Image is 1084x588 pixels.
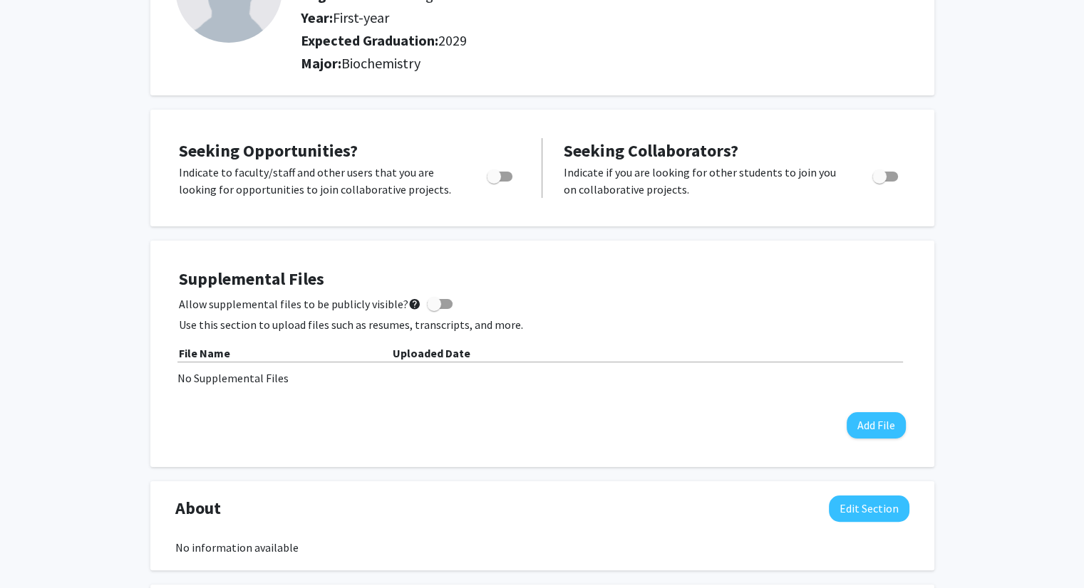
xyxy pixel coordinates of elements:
b: Uploaded Date [393,346,470,360]
p: Use this section to upload files such as resumes, transcripts, and more. [179,316,906,333]
div: Toggle [481,164,520,185]
h2: Expected Graduation: [301,32,829,49]
span: First-year [333,9,389,26]
button: Edit About [829,495,909,522]
h2: Major: [301,55,909,72]
span: About [175,495,221,521]
h4: Supplemental Files [179,269,906,290]
button: Add File [847,412,906,439]
div: Toggle [867,164,906,185]
span: 2029 [438,31,467,49]
b: File Name [179,346,230,360]
p: Indicate if you are looking for other students to join you on collaborative projects. [564,164,845,198]
div: No information available [175,539,909,556]
p: Indicate to faculty/staff and other users that you are looking for opportunities to join collabor... [179,164,460,198]
span: Seeking Opportunities? [179,140,358,162]
span: Seeking Collaborators? [564,140,738,162]
span: Biochemistry [341,54,420,72]
iframe: Chat [11,524,61,577]
span: Allow supplemental files to be publicly visible? [179,295,421,313]
h2: Year: [301,9,829,26]
mat-icon: help [408,295,421,313]
div: No Supplemental Files [177,369,907,387]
